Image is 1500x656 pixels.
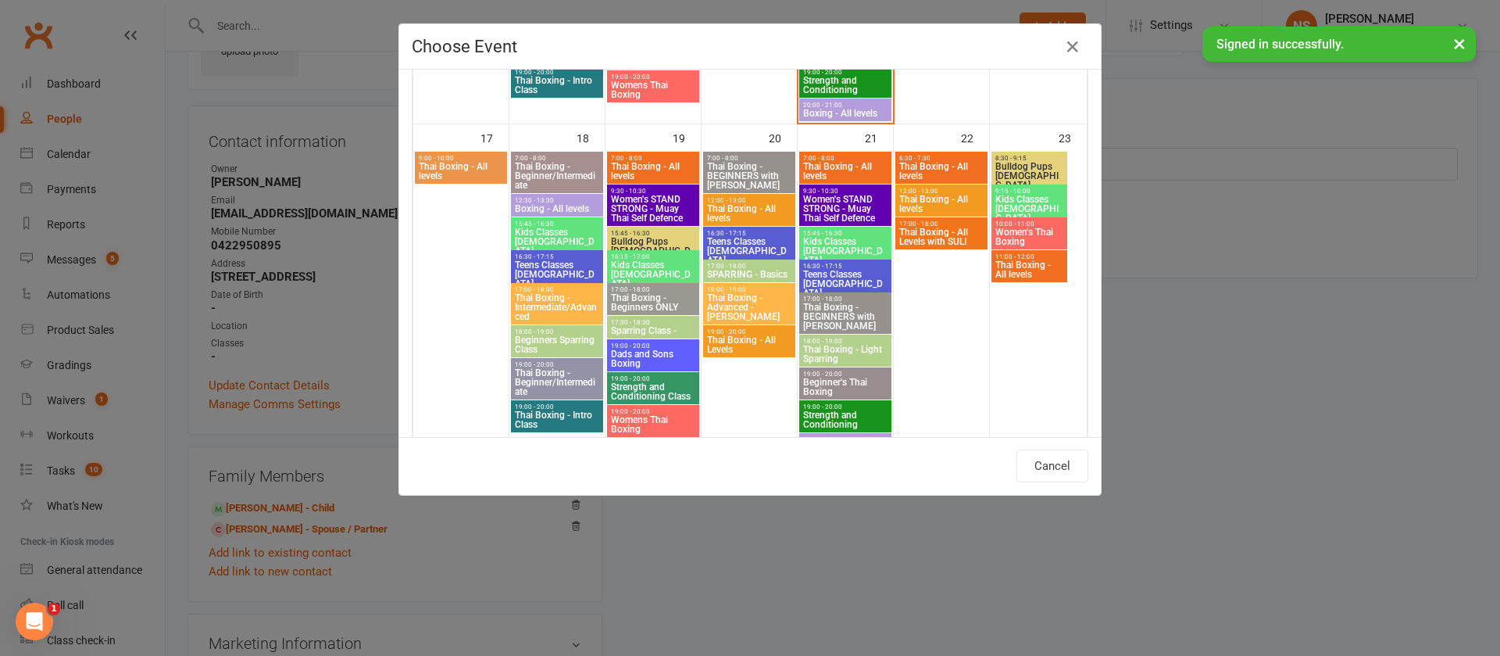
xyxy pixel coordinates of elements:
[802,237,888,265] span: Kids Classes [DEMOGRAPHIC_DATA]
[802,188,888,195] span: 9:30 - 10:30
[802,76,888,95] span: Strength and Conditioning
[610,81,696,99] span: Womens Thai Boxing
[610,382,696,401] span: Strength and Conditioning Class
[802,69,888,76] span: 19:00 - 20:00
[706,263,792,270] span: 17:00 - 18:00
[706,335,792,354] span: Thai Boxing - All Levels
[802,403,888,410] span: 19:00 - 20:00
[514,403,600,410] span: 19:00 - 20:00
[514,328,600,335] span: 18:00 - 19:00
[514,253,600,260] span: 16:30 - 17:15
[514,69,600,76] span: 19:00 - 20:00
[995,260,1064,279] span: Thai Boxing - All levels
[706,286,792,293] span: 18:00 - 19:00
[706,270,792,279] span: SPARRING - Basics
[48,603,60,615] span: 1
[706,197,792,204] span: 12:00 - 13:00
[610,293,696,312] span: Thai Boxing - Beginners ONLY
[673,124,701,150] div: 19
[480,124,509,150] div: 17
[706,204,792,223] span: Thai Boxing - All levels
[610,415,696,434] span: Womens Thai Boxing
[514,197,600,204] span: 12:30 - 13:30
[802,410,888,429] span: Strength and Conditioning
[514,228,600,256] span: Kids Classes [DEMOGRAPHIC_DATA]
[802,102,888,109] span: 20:00 - 21:00
[514,361,600,368] span: 19:00 - 20:00
[995,195,1064,223] span: Kids Classes [DEMOGRAPHIC_DATA]
[802,378,888,396] span: Beginner's Thai Boxing
[802,263,888,270] span: 16:30 - 17:15
[610,286,696,293] span: 17:00 - 18:00
[610,253,696,260] span: 16:15 - 17:00
[995,162,1064,190] span: Bulldog Pups [DEMOGRAPHIC_DATA]
[610,408,696,415] span: 19:00 - 20:00
[898,162,984,181] span: Thai Boxing - All levels
[898,195,984,213] span: Thai Boxing - All levels
[514,293,600,321] span: Thai Boxing - Intermediate/Advanced
[610,326,696,335] span: Sparring Class -
[802,230,888,237] span: 15:45 - 16:30
[898,228,984,246] span: Thai Boxing - All Levels with SULI
[706,328,792,335] span: 19:00 - 20:00
[995,155,1064,162] span: 8:30 - 9:15
[610,195,696,223] span: Women's STAND STRONG - Muay Thai Self Defence
[610,230,696,237] span: 15:45 - 16:30
[865,124,893,150] div: 21
[995,253,1064,260] span: 11:00 - 12:00
[995,220,1064,228] span: 10:00 - 11:00
[610,350,696,368] span: Dads and Sons Boxing
[802,345,888,364] span: Thai Boxing - Light Sparring
[802,162,888,181] span: Thai Boxing - All levels
[1016,450,1088,482] button: Cancel
[514,76,600,95] span: Thai Boxing - Intro Class
[995,228,1064,246] span: Women's Thai Boxing
[514,220,600,228] span: 15:45 - 16:30
[898,220,984,228] span: 17:00 - 18:00
[16,603,53,640] iframe: Intercom live chat
[802,371,888,378] span: 19:00 - 20:00
[418,162,504,181] span: Thai Boxing - All levels
[898,155,984,162] span: 6:30 - 7:30
[610,375,696,382] span: 19:00 - 20:00
[802,270,888,298] span: Teens Classes [DEMOGRAPHIC_DATA]
[706,230,792,237] span: 16:30 - 17:15
[1059,124,1087,150] div: 23
[995,188,1064,195] span: 9:15 - 10:00
[514,286,600,293] span: 17:00 - 18:00
[514,204,600,213] span: Boxing - All levels
[610,155,696,162] span: 7:00 - 8:00
[802,296,888,303] span: 17:00 - 18:00
[514,162,600,190] span: Thai Boxing - Beginner/Intermediate
[769,124,797,150] div: 20
[802,195,888,223] span: Women's STAND STRONG - Muay Thai Self Defence
[802,303,888,331] span: Thai Boxing - BEGINNERS with [PERSON_NAME]
[898,188,984,195] span: 12:00 - 13:00
[418,155,504,162] span: 9:00 - 10:00
[514,410,600,429] span: Thai Boxing - Intro Class
[514,335,600,354] span: Beginners Sparring Class
[802,338,888,345] span: 18:00 - 19:00
[610,319,696,326] span: 17:30 - 18:30
[706,155,792,162] span: 7:00 - 8:00
[610,188,696,195] span: 9:30 - 10:30
[610,342,696,350] span: 19:00 - 20:00
[610,162,696,181] span: Thai Boxing - All levels
[961,124,989,150] div: 22
[802,155,888,162] span: 7:00 - 8:00
[1445,27,1473,60] button: ×
[577,124,605,150] div: 18
[610,73,696,81] span: 19:00 - 20:00
[802,436,888,443] span: 20:00 - 21:00
[706,293,792,321] span: Thai Boxing - Advanced - [PERSON_NAME]
[610,260,696,289] span: Kids Classes [DEMOGRAPHIC_DATA]
[610,237,696,265] span: Bulldog Pups [DEMOGRAPHIC_DATA]
[706,162,792,190] span: Thai Boxing - BEGINNERS with [PERSON_NAME]
[514,368,600,396] span: Thai Boxing - Beginner/Intermediate
[514,260,600,289] span: Teens Classes [DEMOGRAPHIC_DATA]
[802,109,888,118] span: Boxing - All levels
[706,237,792,265] span: Teens Classes [DEMOGRAPHIC_DATA]
[1216,37,1344,52] span: Signed in successfully.
[514,155,600,162] span: 7:00 - 8:00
